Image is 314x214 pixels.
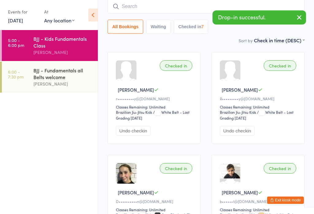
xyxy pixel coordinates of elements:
[220,126,255,136] button: Undo checkin
[146,20,171,34] button: Waiting
[108,20,143,34] button: All Bookings
[264,163,296,174] div: Checked in
[116,96,194,101] div: r•••••••••y@[DOMAIN_NAME]
[116,126,151,136] button: Undo checkin
[254,37,304,44] div: Check in time (DESC)
[213,10,306,25] div: Drop-in successful.
[33,67,93,80] div: BJJ - Fundamentals all Belts welcome
[222,189,258,196] span: [PERSON_NAME]
[267,197,304,204] button: Exit kiosk mode
[220,109,256,115] div: Brazilian Jiu-Jitsu Kids
[116,199,194,204] div: D••••••••••n@[DOMAIN_NAME]
[220,104,298,109] div: Classes Remaining: Unlimited
[118,189,154,196] span: [PERSON_NAME]
[222,86,258,93] span: [PERSON_NAME]
[44,17,75,24] div: Any location
[264,60,296,71] div: Checked in
[116,104,194,109] div: Classes Remaining: Unlimited
[2,30,98,61] a: 5:00 -6:00 pmBJJ - Kids Fundamentals Class[PERSON_NAME]
[239,37,253,44] label: Sort by
[8,38,24,48] time: 5:00 - 6:00 pm
[220,199,298,204] div: b••••••1@[DOMAIN_NAME]
[33,49,93,56] div: [PERSON_NAME]
[8,69,24,79] time: 6:00 - 7:30 pm
[2,62,98,93] a: 6:00 -7:30 pmBJJ - Fundamentals all Belts welcome[PERSON_NAME]
[116,109,152,115] div: Brazilian Jiu-Jitsu Kids
[160,163,192,174] div: Checked in
[116,163,136,184] img: image1739170143.png
[160,60,192,71] div: Checked in
[8,7,38,17] div: Events for
[220,207,298,212] div: Classes Remaining: Unlimited
[174,20,209,34] button: Checked in7
[116,207,194,212] div: Classes Remaining: Unlimited
[220,96,298,101] div: R•••••••••y@[DOMAIN_NAME]
[44,7,75,17] div: At
[118,86,154,93] span: [PERSON_NAME]
[201,24,204,29] div: 7
[8,17,23,24] a: [DATE]
[220,163,240,178] img: image1580802306.png
[33,80,93,87] div: [PERSON_NAME]
[33,35,93,49] div: BJJ - Kids Fundamentals Class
